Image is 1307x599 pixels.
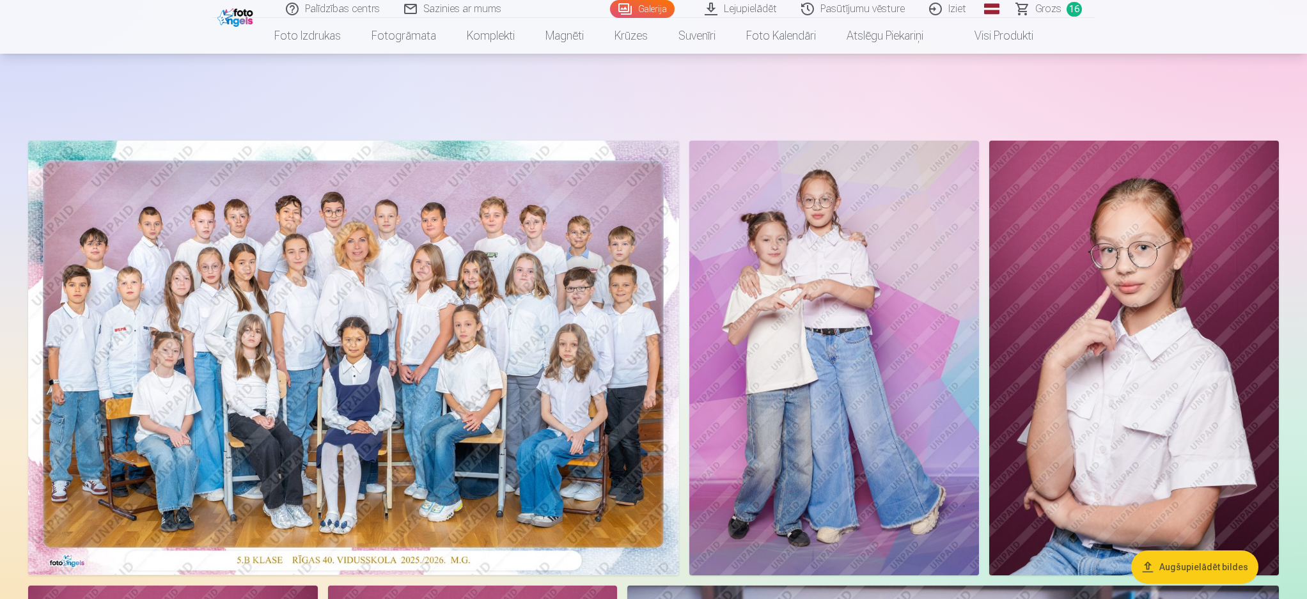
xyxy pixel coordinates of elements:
a: Magnēti [530,18,599,54]
span: 16 [1067,2,1082,17]
a: Foto izdrukas [259,18,356,54]
a: Suvenīri [663,18,731,54]
a: Komplekti [451,18,530,54]
a: Fotogrāmata [356,18,451,54]
a: Atslēgu piekariņi [831,18,939,54]
a: Krūzes [599,18,663,54]
img: /fa1 [217,5,256,27]
button: Augšupielādēt bildes [1131,550,1258,584]
a: Foto kalendāri [731,18,831,54]
span: Grozs [1035,1,1061,17]
a: Visi produkti [939,18,1049,54]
